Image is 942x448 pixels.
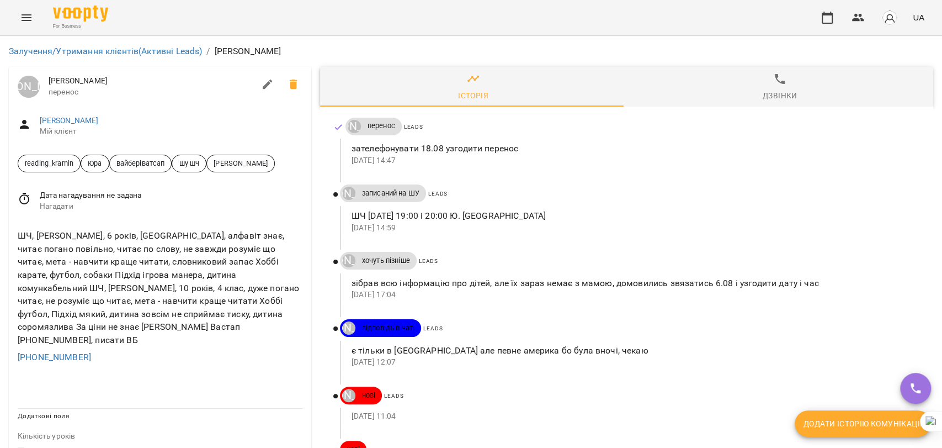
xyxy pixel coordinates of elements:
span: [PERSON_NAME] [49,76,254,87]
span: UA [913,12,924,23]
button: UA [908,7,929,28]
p: [DATE] 17:04 [352,289,916,301]
p: [DATE] 11:04 [352,411,916,422]
a: [PHONE_NUMBER] [18,352,91,362]
div: Юрій Тимочко [342,254,355,267]
span: хочуть пізніше [355,256,417,266]
span: Leads [423,325,443,331]
div: ДТ Мозгова Ангеліна [342,321,355,335]
p: [DATE] 14:59 [352,223,916,234]
p: field-description [18,431,302,442]
a: [PERSON_NAME] [340,389,355,402]
span: перенос [361,121,402,131]
p: зателефонувати 18.08 узгодити перенос [352,142,916,155]
div: Історія [458,89,488,102]
span: For Business [53,23,108,30]
img: avatar_s.png [882,10,897,25]
span: Нагадати [40,201,302,212]
span: Leads [404,124,423,130]
span: вайберіватсап [110,158,172,168]
p: [DATE] 14:47 [352,155,916,166]
div: Дзвінки [763,89,797,102]
p: [DATE] 12:07 [352,357,916,368]
li: / [206,45,210,58]
span: Дата нагадування не задана [40,190,302,201]
span: Leads [428,191,448,197]
a: [PERSON_NAME] [18,76,40,98]
span: Мій клієнт [40,126,302,137]
div: ДТ Мозгова Ангеліна [342,389,355,402]
span: шу шч [172,158,206,168]
p: є тільки в [GEOGRAPHIC_DATA] але певне америка бо була вночі, чекаю [352,344,916,357]
nav: breadcrumb [9,45,933,58]
p: ШЧ [DATE] 19:00 і 20:00 Ю. [GEOGRAPHIC_DATA] [352,209,916,223]
span: записаний на ШУ [355,188,426,198]
span: Leads [384,393,403,399]
a: [PERSON_NAME] [345,120,361,133]
a: [PERSON_NAME] [340,187,355,200]
div: Юрій Тимочко [342,187,355,200]
span: reading_kramin [18,158,80,168]
span: нові [355,391,382,400]
span: Додаткові поля [18,412,70,420]
button: Menu [13,4,40,31]
span: [PERSON_NAME] [207,158,274,168]
span: відповідь в чаті [355,323,421,333]
span: перенос [49,87,254,98]
p: зібрав всю інформацію про дітей, але їх зараз немає з мамою, домовились звязатись 6.08 і узгодити... [352,277,916,290]
div: Юрій Тимочко [348,120,361,133]
span: Юра [81,158,108,168]
p: [PERSON_NAME] [215,45,281,58]
img: Voopty Logo [53,6,108,22]
span: Leads [419,258,438,264]
a: Залучення/Утримання клієнтів(Активні Leads) [9,46,202,56]
button: Додати історію комунікації [795,410,931,437]
a: [PERSON_NAME] [340,254,355,267]
div: ШЧ, [PERSON_NAME], 6 років, [GEOGRAPHIC_DATA], алфавіт знає, читає погано повільно, читає по слов... [15,227,305,349]
a: [PERSON_NAME] [40,116,99,125]
span: Додати історію комунікації [803,417,922,430]
div: Юрій Тимочко [18,76,40,98]
a: [PERSON_NAME] [340,321,355,335]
